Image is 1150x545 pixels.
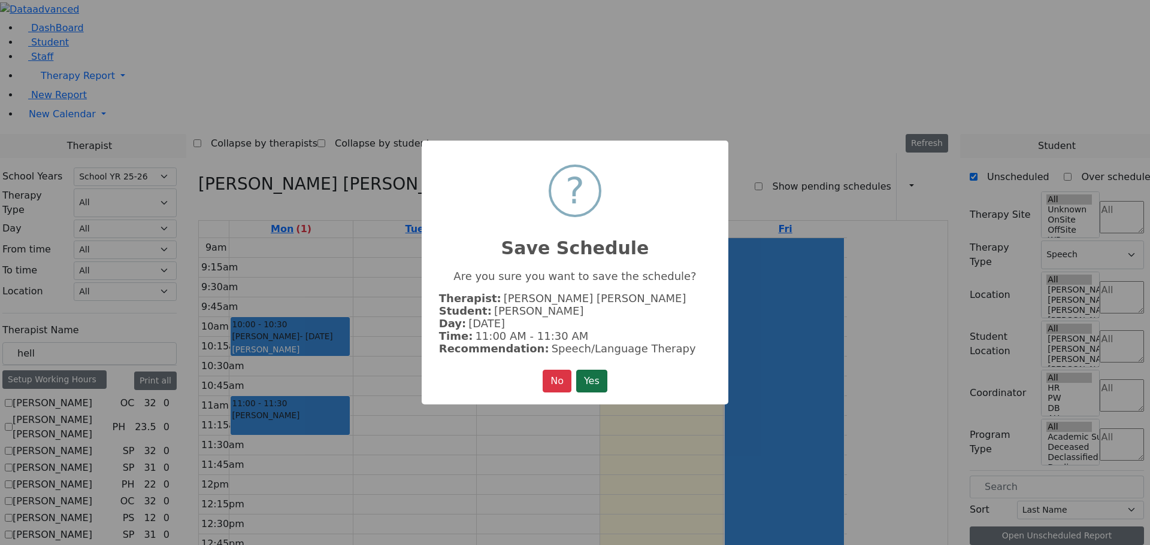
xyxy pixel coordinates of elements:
div: ? [565,167,585,215]
span: Speech/Language Therapy [552,342,696,355]
span: [PERSON_NAME] [PERSON_NAME] [504,292,686,305]
strong: Time: [439,330,473,342]
button: No [543,370,571,392]
strong: Day: [439,317,466,330]
h2: Save Schedule [422,223,728,259]
p: Are you sure you want to save the schedule? [439,270,711,282]
span: [DATE] [468,317,505,330]
strong: Recommendation: [439,342,549,355]
strong: Student: [439,305,492,317]
strong: Therapist: [439,292,501,305]
span: 11:00 AM - 11:30 AM [475,330,588,342]
span: [PERSON_NAME] [494,305,584,317]
button: Yes [576,370,607,392]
